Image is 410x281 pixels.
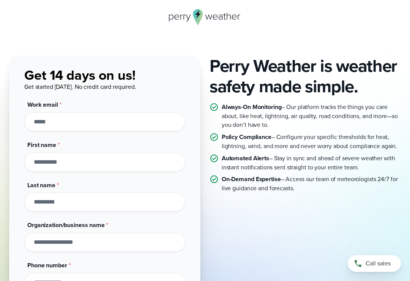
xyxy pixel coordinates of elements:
[222,103,401,129] p: – Our platform tracks the things you care about, like heat, lightning, air quality, road conditio...
[27,221,105,229] span: Organization/business name
[27,261,67,270] span: Phone number
[222,175,281,183] strong: On-Demand Expertise
[27,181,55,189] span: Last name
[24,82,136,91] span: Get started [DATE]. No credit card required.
[27,140,56,149] span: First name
[222,154,401,172] p: – Stay in sync and ahead of severe weather with instant notifications sent straight to your entir...
[222,133,401,151] p: – Configure your specific thresholds for heat, lightning, wind, and more and never worry about co...
[222,133,271,141] strong: Policy Compliance
[27,100,58,109] span: Work email
[24,65,136,85] span: Get 14 days on us!
[222,175,401,193] p: – Access our team of meteorologists 24/7 for live guidance and forecasts.
[222,103,282,111] strong: Always-On Monitoring
[210,55,401,96] h2: Perry Weather is weather safety made simple.
[348,255,401,272] a: Call sales
[366,259,391,268] span: Call sales
[222,154,269,163] strong: Automated Alerts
